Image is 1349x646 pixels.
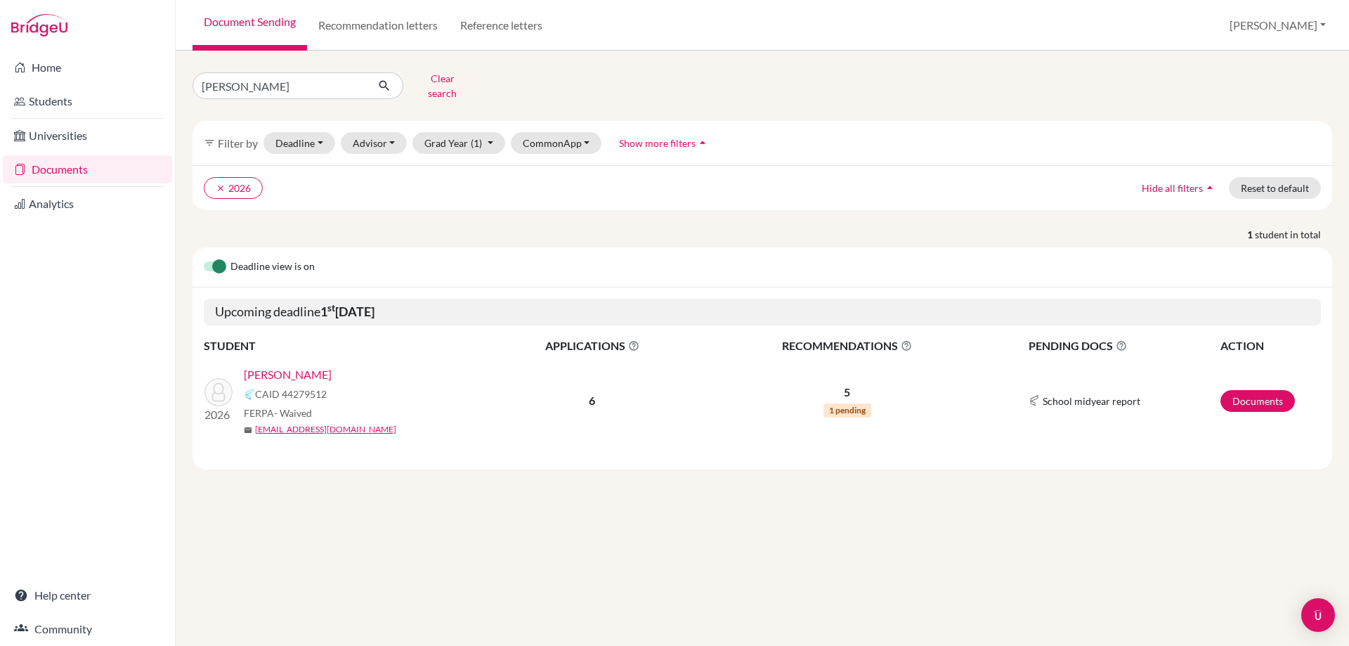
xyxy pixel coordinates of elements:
[341,132,408,154] button: Advisor
[204,406,233,423] p: 2026
[485,337,699,354] span: APPLICATIONS
[204,299,1321,325] h5: Upcoming deadline
[1043,394,1140,408] span: School midyear report
[823,403,871,418] span: 1 pending
[11,14,67,37] img: Bridge-U
[204,137,215,148] i: filter_list
[244,406,312,420] span: FERPA
[1130,177,1229,199] button: Hide all filtersarrow_drop_up
[3,581,172,609] a: Help center
[1223,12,1332,39] button: [PERSON_NAME]
[230,259,315,276] span: Deadline view is on
[3,87,172,115] a: Students
[619,137,696,149] span: Show more filters
[700,384,994,401] p: 5
[216,183,226,193] i: clear
[3,615,172,643] a: Community
[471,137,482,149] span: (1)
[589,394,595,407] b: 6
[244,426,252,434] span: mail
[204,337,485,355] th: STUDENT
[1247,227,1255,242] strong: 1
[1029,337,1219,354] span: PENDING DOCS
[1203,181,1217,195] i: arrow_drop_up
[1255,227,1332,242] span: student in total
[1029,395,1040,406] img: Common App logo
[3,190,172,218] a: Analytics
[255,423,396,436] a: [EMAIL_ADDRESS][DOMAIN_NAME]
[244,389,255,400] img: Common App logo
[3,122,172,150] a: Universities
[327,302,335,314] sup: st
[1220,337,1321,355] th: ACTION
[255,387,327,401] span: CAID 44279512
[412,132,505,154] button: Grad Year(1)
[1220,390,1295,412] a: Documents
[204,177,263,199] button: clear2026
[607,132,722,154] button: Show more filtersarrow_drop_up
[511,132,602,154] button: CommonApp
[263,132,335,154] button: Deadline
[3,53,172,82] a: Home
[1229,177,1321,199] button: Reset to default
[193,72,367,99] input: Find student by name...
[244,366,332,383] a: [PERSON_NAME]
[700,337,994,354] span: RECOMMENDATIONS
[403,67,481,104] button: Clear search
[3,155,172,183] a: Documents
[696,136,710,150] i: arrow_drop_up
[1142,182,1203,194] span: Hide all filters
[320,304,374,319] b: 1 [DATE]
[204,378,233,406] img: LePoint , Lillian
[274,407,312,419] span: - Waived
[218,136,258,150] span: Filter by
[1301,598,1335,632] div: Open Intercom Messenger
